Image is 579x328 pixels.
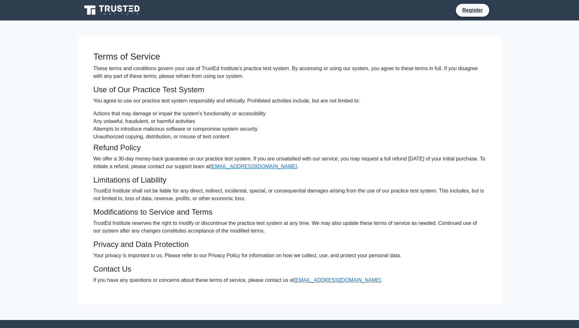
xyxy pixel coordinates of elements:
[93,219,486,235] p: TrustEd Institute reserves the right to modify or discontinue the practice test system at any tim...
[93,208,486,217] h4: Modifications to Service and Terms
[93,133,486,141] li: Unauthorized copying, distribution, or misuse of test content
[93,187,486,202] p: TrustEd Institute shall not be liable for any direct, indirect, incidental, special, or consequen...
[294,277,381,283] a: [EMAIL_ADDRESS][DOMAIN_NAME]
[93,51,486,62] h3: Terms of Service
[93,265,486,274] h4: Contact Us
[93,155,486,170] p: We offer a 30-day money-back guarantee on our practice test system. If you are unsatisfied with o...
[93,276,486,284] p: If you have any questions or concerns about these terms of service, please contact us at .
[93,118,486,125] li: Any unlawful, fraudulent, or harmful activities
[93,97,486,105] p: You agree to use our practice test system responsibly and ethically. Prohibited activities includ...
[93,143,486,152] h4: Refund Policy
[93,85,486,94] h4: Use of Our Practice Test System
[93,125,486,133] li: Attempts to introduce malicious software or compromise system security
[93,110,486,118] li: Actions that may damage or impair the system's functionality or accessibility
[93,252,486,259] p: Your privacy is important to us. Please refer to our Privacy Policy for information on how we col...
[210,164,297,169] a: [EMAIL_ADDRESS][DOMAIN_NAME]
[458,6,487,14] a: Register
[93,65,486,80] p: These terms and conditions govern your use of TrustEd Institute's practice test system. By access...
[93,176,486,185] h4: Limitations of Liability
[93,240,486,249] h4: Privacy and Data Protection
